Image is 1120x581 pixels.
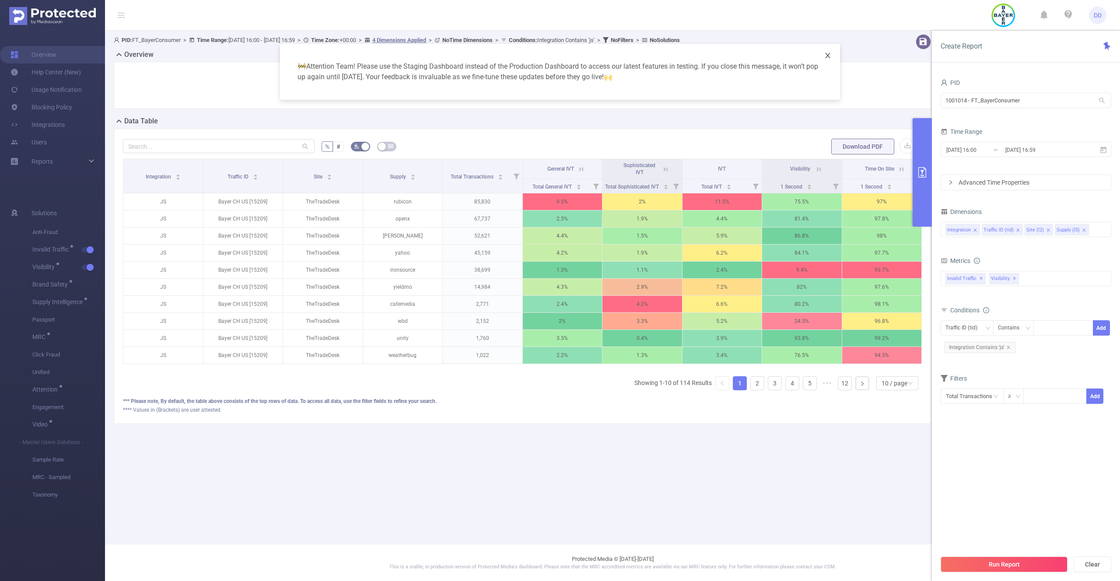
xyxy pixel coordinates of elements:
[290,54,829,89] div: Attention Team! Please use the Staging Dashboard instead of the Production Dashboard to access ou...
[1013,273,1016,284] span: ✕
[1006,345,1011,350] i: icon: close
[941,375,967,382] span: Filters
[1025,224,1053,235] li: Site (l2)
[824,52,831,59] i: icon: close
[297,62,306,70] span: warning
[980,273,983,284] span: ✕
[1016,228,1020,233] i: icon: close
[941,79,948,86] i: icon: user
[604,73,612,81] span: highfive
[1046,228,1050,233] i: icon: close
[945,144,1016,156] input: Start date
[989,273,1019,284] span: Visibility
[998,321,1025,335] div: Contains
[941,42,982,50] span: Create Report
[983,224,1014,236] div: Traffic ID (tid)
[1086,388,1103,404] button: Add
[1004,144,1075,156] input: End date
[1026,224,1044,236] div: Site (l2)
[1093,320,1110,336] button: Add
[985,325,990,332] i: icon: down
[941,208,982,215] span: Dimensions
[1025,325,1031,332] i: icon: down
[941,175,1111,190] div: icon: rightAdvanced Time Properties
[1074,556,1111,572] button: Clear
[948,180,953,185] i: icon: right
[950,307,989,314] span: Conditions
[945,224,980,235] li: Integration
[944,342,1016,353] span: Integration Contains 'js'
[1015,394,1021,400] i: icon: down
[982,224,1023,235] li: Traffic ID (tid)
[941,257,970,264] span: Metrics
[1008,389,1017,403] div: ≥
[945,321,983,335] div: Traffic ID (tid)
[1055,224,1089,235] li: Supply (l5)
[983,307,989,313] i: icon: info-circle
[1082,228,1086,233] i: icon: close
[973,228,977,233] i: icon: close
[945,273,986,284] span: Invalid Traffic
[1057,224,1080,236] div: Supply (l5)
[947,224,971,236] div: Integration
[815,44,840,68] button: Close
[941,128,982,135] span: Time Range
[974,258,980,264] i: icon: info-circle
[941,79,960,86] span: PID
[941,556,1067,572] button: Run Report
